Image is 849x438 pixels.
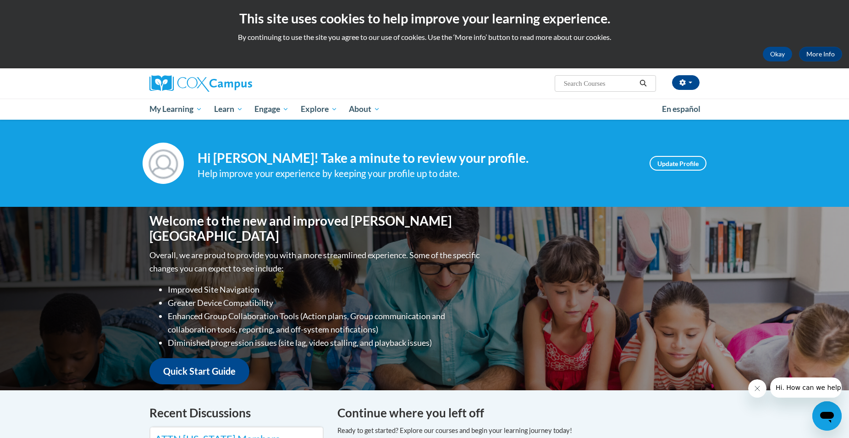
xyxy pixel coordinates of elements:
a: Quick Start Guide [149,358,249,384]
a: Engage [248,99,295,120]
a: Cox Campus [149,75,324,92]
h2: This site uses cookies to help improve your learning experience. [7,9,842,28]
iframe: Close message [748,379,766,398]
span: Explore [301,104,337,115]
button: Search [636,78,650,89]
span: My Learning [149,104,202,115]
img: Cox Campus [149,75,252,92]
span: Hi. How can we help? [6,6,74,14]
input: Search Courses [563,78,636,89]
span: Learn [214,104,243,115]
span: Engage [254,104,289,115]
iframe: Button to launch messaging window [812,401,842,431]
a: Learn [208,99,249,120]
p: Overall, we are proud to provide you with a more streamlined experience. Some of the specific cha... [149,249,482,275]
div: Main menu [136,99,713,120]
h4: Hi [PERSON_NAME]! Take a minute to review your profile. [198,150,636,166]
h4: Recent Discussions [149,404,324,422]
div: Help improve your experience by keeping your profile up to date. [198,166,636,181]
li: Greater Device Compatibility [168,296,482,310]
a: Explore [295,99,343,120]
span: About [349,104,380,115]
li: Improved Site Navigation [168,283,482,296]
a: En español [656,100,706,119]
button: Account Settings [672,75,700,90]
h4: Continue where you left off [337,404,700,422]
button: Okay [763,47,792,61]
p: By continuing to use the site you agree to our use of cookies. Use the ‘More info’ button to read... [7,32,842,42]
a: My Learning [143,99,208,120]
span: En español [662,104,700,114]
img: Profile Image [143,143,184,184]
iframe: Message from company [770,377,842,398]
li: Enhanced Group Collaboration Tools (Action plans, Group communication and collaboration tools, re... [168,310,482,336]
li: Diminished progression issues (site lag, video stalling, and playback issues) [168,336,482,349]
a: Update Profile [650,156,706,171]
a: About [343,99,386,120]
h1: Welcome to the new and improved [PERSON_NAME][GEOGRAPHIC_DATA] [149,213,482,244]
a: More Info [799,47,842,61]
